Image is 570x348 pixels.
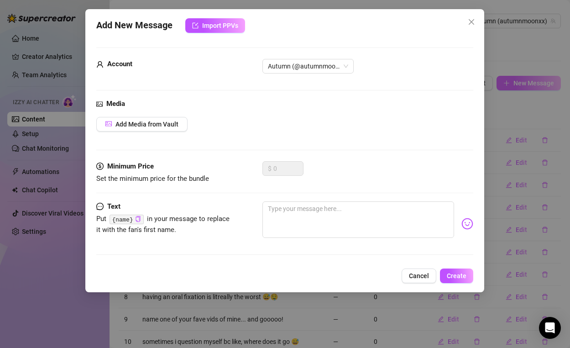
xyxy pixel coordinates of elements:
[402,269,437,283] button: Cancel
[115,121,178,128] span: Add Media from Vault
[96,215,230,234] span: Put in your message to replace it with the fan's first name.
[135,216,141,222] span: copy
[106,100,125,108] strong: Media
[96,18,173,33] span: Add New Message
[409,272,429,279] span: Cancel
[96,117,188,132] button: Add Media from Vault
[447,272,467,279] span: Create
[96,59,104,70] span: user
[110,215,144,224] code: {name}
[185,18,245,33] button: Import PPVs
[96,161,104,172] span: dollar
[539,317,561,339] div: Open Intercom Messenger
[96,99,103,110] span: picture
[465,18,479,26] span: Close
[135,216,141,222] button: Click to Copy
[202,22,238,29] span: Import PPVs
[107,202,120,211] strong: Text
[107,60,132,68] strong: Account
[465,15,479,29] button: Close
[96,201,104,212] span: message
[192,22,199,29] span: import
[107,162,154,170] strong: Minimum Price
[462,218,474,230] img: svg%3e
[468,18,476,26] span: close
[268,59,348,73] span: Autumn (@autumnmoonxx)
[440,269,474,283] button: Create
[105,121,112,127] span: picture
[96,174,209,183] span: Set the minimum price for the bundle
